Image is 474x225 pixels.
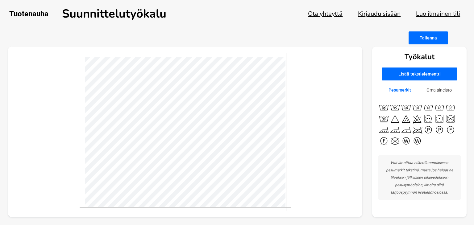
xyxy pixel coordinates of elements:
[405,52,434,62] h3: Työkalut
[409,31,448,44] button: Tallenna
[416,10,460,18] button: Luo ilmainen tili
[401,102,412,113] img: washingMark
[382,67,457,80] button: Lisää tekstielementti
[380,84,419,96] button: Pesumerkit
[389,124,401,135] img: washingMark
[445,124,456,135] img: washingMark
[382,159,457,196] p: Voit ilmoittaa etikettiluonnoksessa pesumerkit tekstinä, mutta jos haluat ne tilauksen jälkeiseen...
[389,102,401,113] img: washingMark
[389,135,401,146] img: washingMark
[401,113,412,124] img: washingMark
[401,135,412,146] img: washingMark
[434,124,445,135] img: washingMark
[434,102,445,113] img: washingMark
[419,84,459,96] button: Oma aineisto
[412,102,423,113] img: washingMark
[412,135,423,146] img: washingMark
[9,10,48,18] h2: Tuotenauha
[423,113,434,124] img: washingMark
[308,10,343,18] a: Ota yhteyttä
[412,124,423,135] img: washingMark
[445,102,456,113] img: washingMark
[434,113,445,124] img: washingMark
[445,113,456,124] img: washingMark
[401,124,412,135] img: washingMark
[378,135,389,146] img: washingMark
[412,113,423,124] img: washingMark
[423,102,434,113] img: washingMark
[378,113,389,124] img: washingMark
[358,10,401,18] button: Kirjaudu sisään
[62,6,166,22] h1: Suunnittelutyökalu
[378,124,389,135] img: washingMark
[423,124,434,135] img: washingMark
[389,113,401,124] img: washingMark
[378,102,389,113] img: washingMark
